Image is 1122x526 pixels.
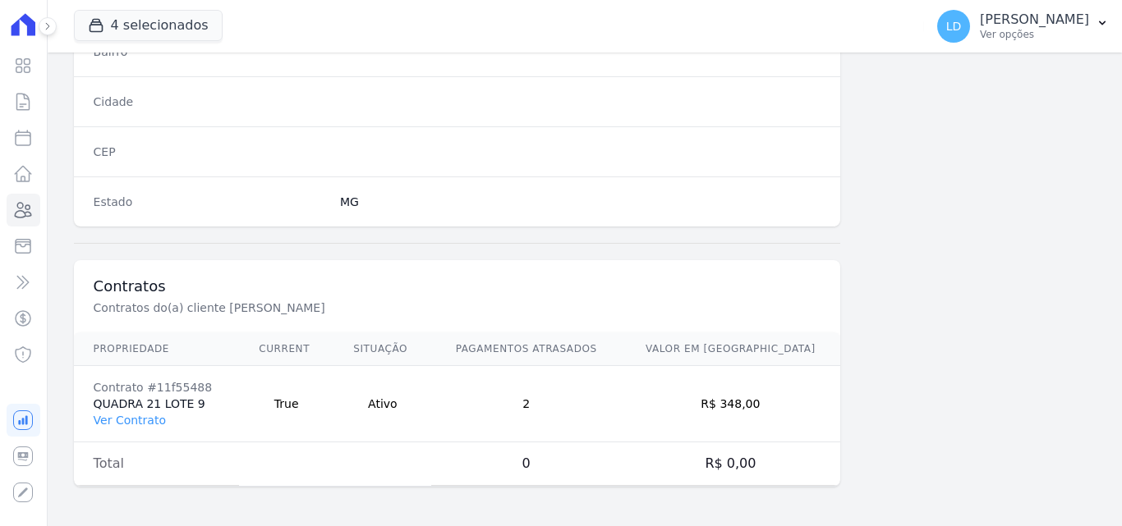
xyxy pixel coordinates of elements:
[924,3,1122,49] button: LD [PERSON_NAME] Ver opções
[74,332,240,366] th: Propriedade
[239,332,333,366] th: Current
[94,414,166,427] a: Ver Contrato
[431,332,620,366] th: Pagamentos Atrasados
[94,194,327,210] dt: Estado
[946,21,962,32] span: LD
[980,28,1089,41] p: Ver opções
[94,379,220,396] div: Contrato #11f55488
[431,442,620,486] td: 0
[239,366,333,442] td: True
[74,366,240,442] td: QUADRA 21 LOTE 9
[94,144,327,160] dt: CEP
[621,366,840,442] td: R$ 348,00
[431,366,620,442] td: 2
[94,300,646,316] p: Contratos do(a) cliente [PERSON_NAME]
[980,11,1089,28] p: [PERSON_NAME]
[74,442,240,486] td: Total
[333,332,431,366] th: Situação
[94,94,327,110] dt: Cidade
[621,332,840,366] th: Valor em [GEOGRAPHIC_DATA]
[340,194,821,210] dd: MG
[621,442,840,486] td: R$ 0,00
[94,277,821,296] h3: Contratos
[74,10,223,41] button: 4 selecionados
[333,366,431,442] td: Ativo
